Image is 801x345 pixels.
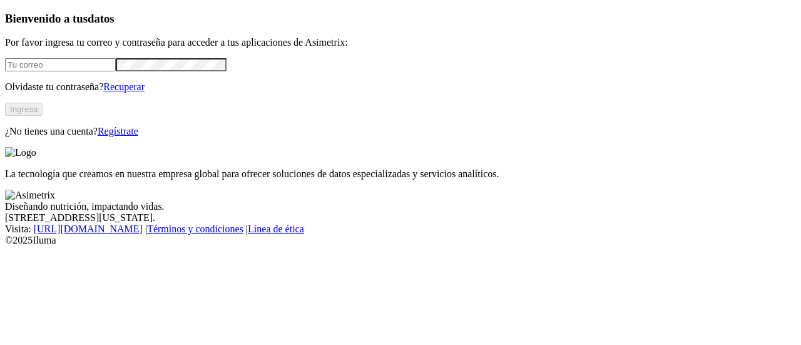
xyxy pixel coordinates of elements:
[5,201,796,212] div: Diseñando nutrición, impactando vidas.
[5,103,43,116] button: Ingresa
[5,12,796,26] h3: Bienvenido a tus
[147,224,243,234] a: Términos y condiciones
[5,147,36,158] img: Logo
[5,58,116,71] input: Tu correo
[5,81,796,93] p: Olvidaste tu contraseña?
[98,126,138,136] a: Regístrate
[5,168,796,180] p: La tecnología que creamos en nuestra empresa global para ofrecer soluciones de datos especializad...
[34,224,143,234] a: [URL][DOMAIN_NAME]
[5,37,796,48] p: Por favor ingresa tu correo y contraseña para acceder a tus aplicaciones de Asimetrix:
[5,212,796,224] div: [STREET_ADDRESS][US_STATE].
[5,224,796,235] div: Visita : | |
[5,190,55,201] img: Asimetrix
[5,126,796,137] p: ¿No tienes una cuenta?
[88,12,115,25] span: datos
[103,81,145,92] a: Recuperar
[248,224,304,234] a: Línea de ética
[5,235,796,246] div: © 2025 Iluma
